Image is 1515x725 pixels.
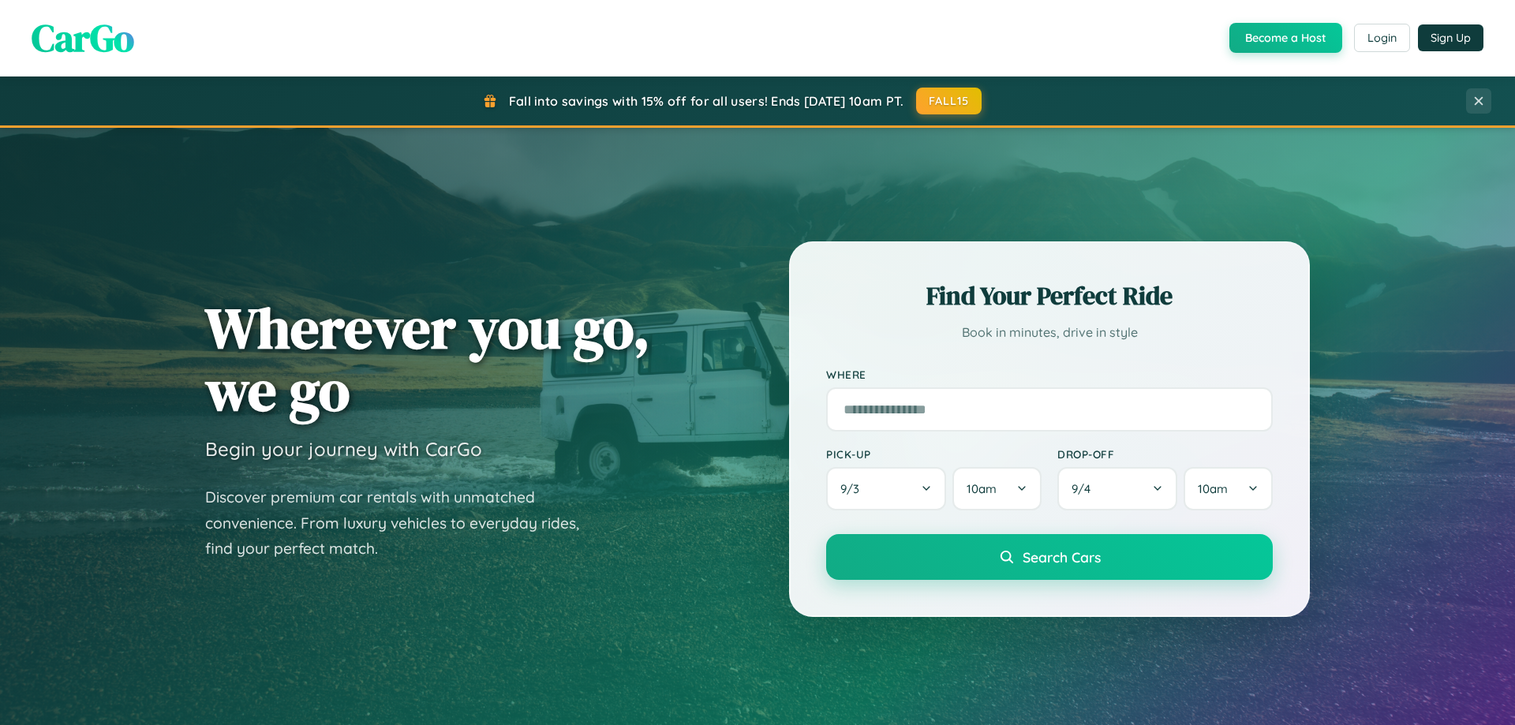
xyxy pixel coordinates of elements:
[1057,467,1177,510] button: 9/4
[840,481,867,496] span: 9 / 3
[826,368,1273,381] label: Where
[1023,548,1101,566] span: Search Cars
[32,12,134,64] span: CarGo
[1057,447,1273,461] label: Drop-off
[826,534,1273,580] button: Search Cars
[826,447,1042,461] label: Pick-up
[205,484,600,562] p: Discover premium car rentals with unmatched convenience. From luxury vehicles to everyday rides, ...
[916,88,982,114] button: FALL15
[826,467,946,510] button: 9/3
[826,321,1273,344] p: Book in minutes, drive in style
[952,467,1042,510] button: 10am
[205,437,482,461] h3: Begin your journey with CarGo
[967,481,997,496] span: 10am
[1198,481,1228,496] span: 10am
[1418,24,1483,51] button: Sign Up
[509,93,904,109] span: Fall into savings with 15% off for all users! Ends [DATE] 10am PT.
[826,278,1273,313] h2: Find Your Perfect Ride
[1229,23,1342,53] button: Become a Host
[1184,467,1273,510] button: 10am
[205,297,650,421] h1: Wherever you go, we go
[1354,24,1410,52] button: Login
[1072,481,1098,496] span: 9 / 4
